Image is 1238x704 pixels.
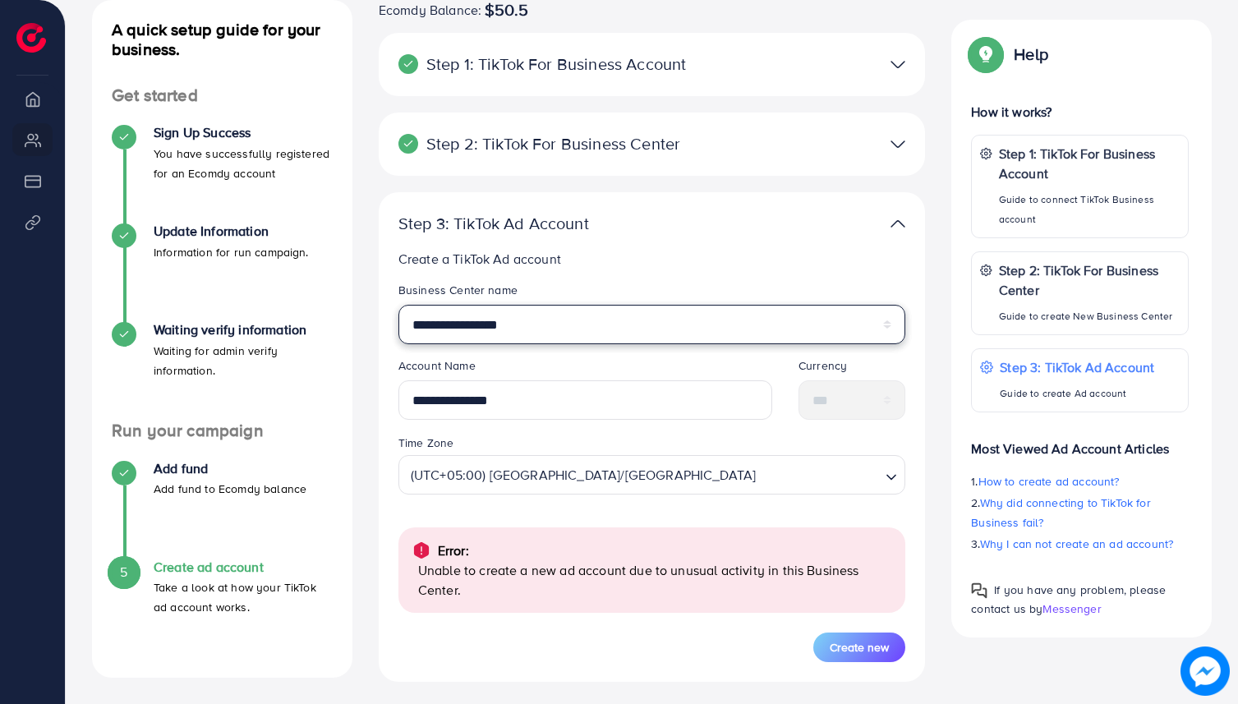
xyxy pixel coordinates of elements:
[971,534,1189,554] p: 3.
[120,563,127,582] span: 5
[980,536,1174,552] span: Why I can not create an ad account?
[154,322,333,338] h4: Waiting verify information
[154,242,309,262] p: Information for run campaign.
[971,582,987,599] img: Popup guide
[891,53,905,76] img: TikTok partner
[999,260,1180,300] p: Step 2: TikTok For Business Center
[978,473,1120,490] span: How to create ad account?
[154,461,306,476] h4: Add fund
[154,144,333,183] p: You have successfully registered for an Ecomdy account
[398,54,728,74] p: Step 1: TikTok For Business Account
[798,357,905,380] legend: Currency
[971,39,1001,69] img: Popup guide
[398,134,728,154] p: Step 2: TikTok For Business Center
[154,223,309,239] h4: Update Information
[999,190,1180,229] p: Guide to connect TikTok Business account
[999,306,1180,326] p: Guide to create New Business Center
[761,459,879,490] input: Search for option
[154,125,333,140] h4: Sign Up Success
[398,455,906,495] div: Search for option
[971,493,1189,532] p: 2.
[398,249,906,269] p: Create a TikTok Ad account
[398,282,906,305] legend: Business Center name
[92,125,352,223] li: Sign Up Success
[971,426,1189,458] p: Most Viewed Ad Account Articles
[154,577,333,617] p: Take a look at how your TikTok ad account works.
[92,20,352,59] h4: A quick setup guide for your business.
[1000,357,1154,377] p: Step 3: TikTok Ad Account
[1181,647,1228,694] img: image
[92,559,352,658] li: Create ad account
[154,479,306,499] p: Add fund to Ecomdy balance
[891,132,905,156] img: TikTok partner
[398,357,772,380] legend: Account Name
[92,421,352,441] h4: Run your campaign
[418,560,893,600] p: Unable to create a new ad account due to unusual activity in this Business Center.
[813,633,905,662] button: Create new
[971,582,1166,617] span: If you have any problem, please contact us by
[154,559,333,575] h4: Create ad account
[1014,44,1048,64] p: Help
[398,214,728,233] p: Step 3: TikTok Ad Account
[398,435,453,451] label: Time Zone
[16,23,46,53] img: logo
[971,102,1189,122] p: How it works?
[154,341,333,380] p: Waiting for admin verify information.
[407,460,760,490] span: (UTC+05:00) [GEOGRAPHIC_DATA]/[GEOGRAPHIC_DATA]
[438,541,469,560] p: Error:
[412,541,431,560] img: alert
[92,322,352,421] li: Waiting verify information
[92,223,352,322] li: Update Information
[971,495,1150,531] span: Why did connecting to TikTok for Business fail?
[1000,384,1154,403] p: Guide to create Ad account
[1042,600,1101,617] span: Messenger
[971,472,1189,491] p: 1.
[830,639,889,656] span: Create new
[891,212,905,236] img: TikTok partner
[999,144,1180,183] p: Step 1: TikTok For Business Account
[92,85,352,106] h4: Get started
[92,461,352,559] li: Add fund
